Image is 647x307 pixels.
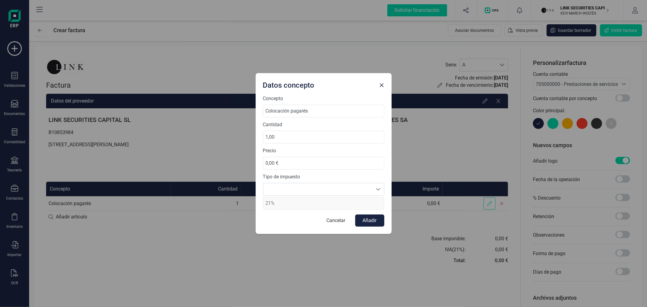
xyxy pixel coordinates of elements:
label: Concepto [263,95,384,102]
button: Cancelar [321,214,352,227]
label: Precio [263,147,384,154]
button: Close [377,80,387,90]
label: Cantidad [263,121,384,128]
button: Añadir [355,214,384,227]
div: Datos concepto [261,78,377,90]
label: Tipo de impuesto [263,173,384,180]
